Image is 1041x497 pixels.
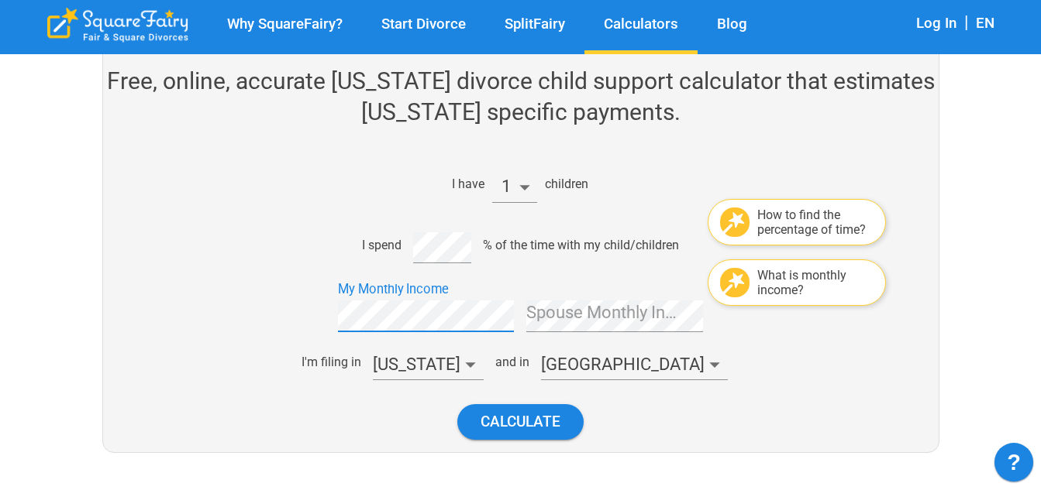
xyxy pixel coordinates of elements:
iframe: JSD widget [987,435,1041,497]
div: [GEOGRAPHIC_DATA] [541,349,728,381]
span: | [957,12,976,32]
div: How to find the percentage of time? [757,207,874,237]
a: Calculators [584,15,698,33]
a: Log In [916,15,957,32]
a: SplitFairy [485,15,584,33]
div: children [545,177,588,191]
h2: Free, online, accurate [US_STATE] divorce child support calculator that estimates [US_STATE] spec... [103,66,939,128]
div: I spend [362,238,402,252]
div: I have [452,177,484,191]
div: EN [976,14,994,35]
a: Why SquareFairy? [208,15,362,33]
a: Blog [698,15,767,33]
div: SquareFairy Logo [47,8,188,43]
button: Calculate [457,404,584,439]
div: % of the time with my child/children [483,238,679,252]
div: 1 [492,171,537,203]
label: My Monthly Income [338,280,449,299]
div: and in [495,355,529,369]
div: I'm filing in [302,355,361,369]
div: [US_STATE] [373,349,484,381]
a: Start Divorce [362,15,485,33]
div: What is monthly income? [757,268,874,297]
